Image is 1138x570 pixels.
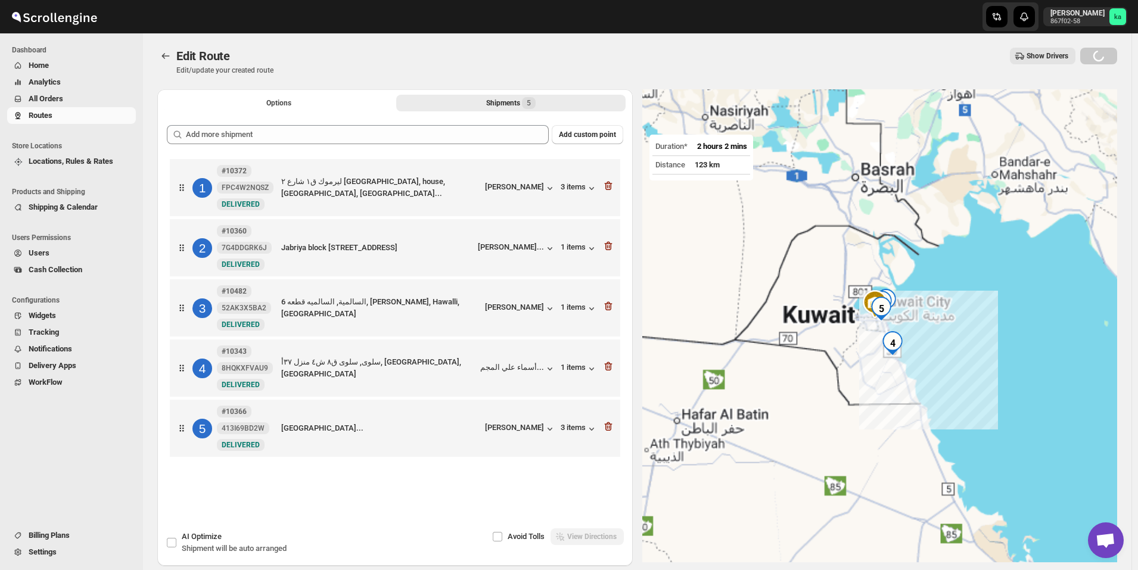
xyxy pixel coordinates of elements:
[695,160,720,169] span: 123 km
[222,227,247,235] b: #10360
[480,363,544,372] div: أسماء علي المجم...
[7,357,136,374] button: Delivery Apps
[29,203,98,211] span: Shipping & Calendar
[12,45,137,55] span: Dashboard
[12,233,137,242] span: Users Permissions
[12,141,137,151] span: Store Locations
[170,339,620,397] div: 4#103438HQKXFVAU9NewDELIVEREDسلوى, سلوى ق٨ ش٤ منزل ٣٧أ, [GEOGRAPHIC_DATA], [GEOGRAPHIC_DATA]أسماء...
[485,423,556,435] button: [PERSON_NAME]
[222,183,269,192] span: FPC4W2NQSZ
[7,74,136,91] button: Analytics
[865,292,898,325] div: 5
[222,303,266,313] span: 52AK3X5BA2
[561,242,598,254] button: 1 items
[7,527,136,544] button: Billing Plans
[655,142,688,151] span: Duration*
[10,2,99,32] img: ScrollEngine
[29,265,82,274] span: Cash Collection
[527,98,531,108] span: 5
[478,242,556,254] button: [PERSON_NAME]...
[655,160,685,169] span: Distance
[876,326,909,360] div: 4
[176,66,273,75] p: Edit/update your created route
[222,243,267,253] span: 7G4DDGRK6J
[7,199,136,216] button: Shipping & Calendar
[7,57,136,74] button: Home
[7,153,136,170] button: Locations, Rules & Rates
[29,61,49,70] span: Home
[7,307,136,324] button: Widgets
[7,324,136,341] button: Tracking
[1050,18,1105,25] p: 867f02-58
[561,423,598,435] button: 3 items
[7,91,136,107] button: All Orders
[222,320,260,329] span: DELIVERED
[281,356,475,380] div: سلوى, سلوى ق٨ ش٤ منزل ٣٧أ, [GEOGRAPHIC_DATA], [GEOGRAPHIC_DATA]
[222,363,268,373] span: 8HQKXFVAU9
[192,178,212,198] div: 1
[1043,7,1127,26] button: User menu
[170,400,620,457] div: 5#10366413I69BD2WNewDELIVERED[GEOGRAPHIC_DATA]...[PERSON_NAME]3 items
[7,341,136,357] button: Notifications
[29,77,61,86] span: Analytics
[485,303,556,314] button: [PERSON_NAME]
[485,182,556,194] button: [PERSON_NAME]
[478,242,544,251] div: [PERSON_NAME]...
[7,544,136,560] button: Settings
[1088,522,1124,558] div: Open chat
[222,347,247,356] b: #10343
[561,303,598,314] button: 1 items
[176,49,230,63] span: Edit Route
[1010,48,1075,64] button: Show Drivers
[170,279,620,337] div: 3#1048252AK3X5BA2NewDELIVEREDالسالمية, السالميه قطعه 6, [PERSON_NAME], Hawalli, [GEOGRAPHIC_DATA]...
[7,374,136,391] button: WorkFlow
[170,159,620,216] div: 1#10372FPC4W2NQSZNewDELIVEREDليرموك ق١ شارع ٢ [GEOGRAPHIC_DATA], house, [GEOGRAPHIC_DATA], [GEOGR...
[222,381,260,389] span: DELIVERED
[266,98,291,108] span: Options
[1114,13,1121,21] text: ka
[559,130,616,139] span: Add custom point
[1027,51,1068,61] span: Show Drivers
[29,378,63,387] span: WorkFlow
[192,419,212,438] div: 5
[7,261,136,278] button: Cash Collection
[29,311,56,320] span: Widgets
[164,95,394,111] button: All Route Options
[561,363,598,375] button: 1 items
[561,182,598,194] button: 3 items
[222,287,247,295] b: #10482
[281,296,480,320] div: السالمية, السالميه قطعه 6, [PERSON_NAME], Hawalli, [GEOGRAPHIC_DATA]
[182,532,222,541] span: AI Optimize
[29,248,49,257] span: Users
[480,363,556,375] button: أسماء علي المجم...
[222,407,247,416] b: #10366
[222,441,260,449] span: DELIVERED
[182,544,287,553] span: Shipment will be auto arranged
[222,200,260,208] span: DELIVERED
[29,344,72,353] span: Notifications
[29,361,76,370] span: Delivery Apps
[7,107,136,124] button: Routes
[396,95,626,111] button: Selected Shipments
[192,238,212,258] div: 2
[508,532,545,541] span: Avoid Tolls
[1109,8,1126,25] span: khaled alrashidi
[281,422,480,434] div: [GEOGRAPHIC_DATA]...
[222,260,260,269] span: DELIVERED
[157,48,174,64] button: Routes
[222,167,247,175] b: #10372
[12,187,137,197] span: Products and Shipping
[7,245,136,261] button: Users
[29,94,63,103] span: All Orders
[222,423,265,433] span: 413I69BD2W
[281,242,473,254] div: Jabriya block [STREET_ADDRESS]
[552,125,623,144] button: Add custom point
[29,111,52,120] span: Routes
